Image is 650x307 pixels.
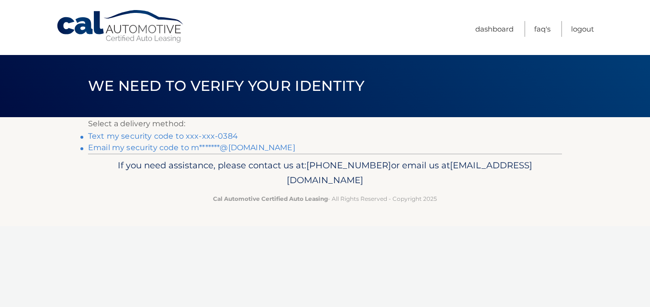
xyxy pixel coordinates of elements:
a: Logout [571,21,594,37]
a: Text my security code to xxx-xxx-0384 [88,132,238,141]
a: Cal Automotive [56,10,185,44]
span: [PHONE_NUMBER] [306,160,391,171]
p: Select a delivery method: [88,117,562,131]
strong: Cal Automotive Certified Auto Leasing [213,195,328,202]
a: Dashboard [475,21,514,37]
a: FAQ's [534,21,550,37]
p: If you need assistance, please contact us at: or email us at [94,158,556,188]
span: We need to verify your identity [88,77,364,95]
a: Email my security code to m*******@[DOMAIN_NAME] [88,143,295,152]
p: - All Rights Reserved - Copyright 2025 [94,194,556,204]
